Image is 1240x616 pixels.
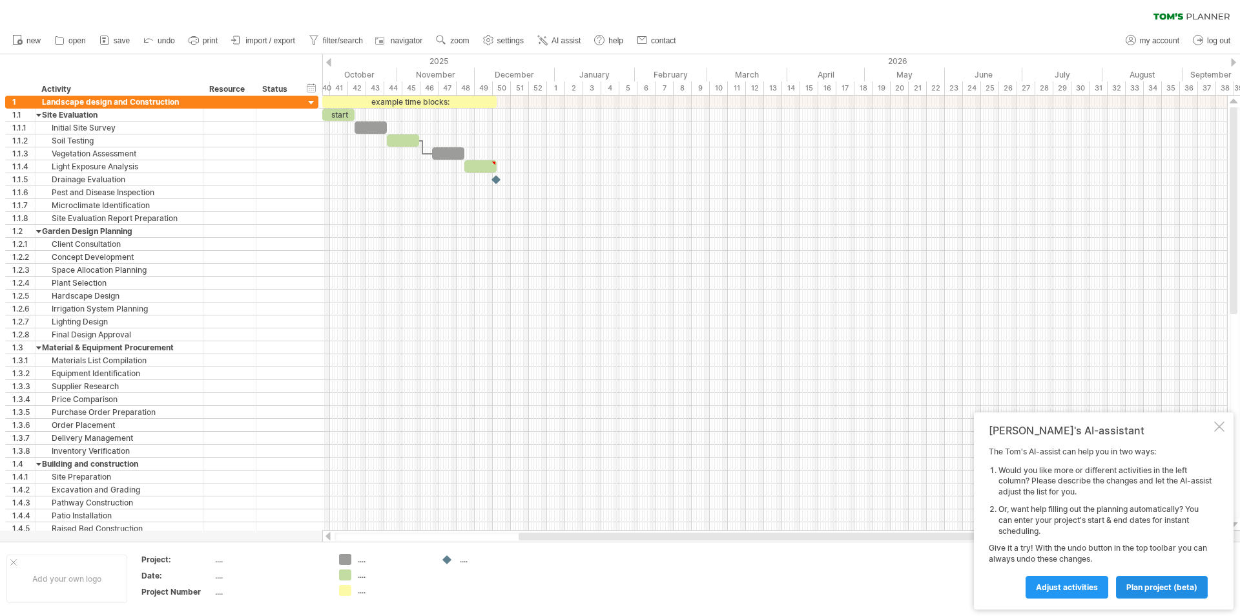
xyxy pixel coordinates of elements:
div: Activity [41,83,196,96]
div: 36 [1180,81,1198,95]
span: import / export [245,36,295,45]
div: 1.1.7 [12,199,35,211]
div: 29 [1053,81,1071,95]
div: 1.1.6 [12,186,35,198]
a: Adjust activities [1026,576,1108,599]
div: Vegetation Assessment [42,147,196,160]
div: 19 [873,81,891,95]
div: Purchase Order Preparation [42,406,196,418]
span: contact [651,36,676,45]
div: Final Design Approval [42,328,196,341]
div: Irrigation System Planning [42,303,196,315]
a: undo [140,32,179,49]
div: 44 [384,81,402,95]
span: new [26,36,41,45]
div: 27 [1017,81,1035,95]
span: help [608,36,623,45]
div: Equipment Identification [42,367,196,379]
div: Patio Installation [42,509,196,522]
div: 1.3.8 [12,445,35,457]
div: 9 [692,81,710,95]
div: Project: [141,554,212,565]
div: March 2026 [707,68,787,81]
div: 32 [1108,81,1126,95]
div: 1.1 [12,109,35,121]
div: 31 [1090,81,1108,95]
span: AI assist [552,36,581,45]
div: 1.4.3 [12,496,35,509]
div: Building and construction [42,458,196,470]
div: Excavation and Grading [42,483,196,496]
div: .... [215,570,324,581]
a: my account [1122,32,1183,49]
div: 10 [710,81,728,95]
div: Site Evaluation Report Preparation [42,212,196,224]
div: 33 [1126,81,1144,95]
div: 1.2.5 [12,290,35,302]
div: 6 [637,81,656,95]
div: 1.1.3 [12,147,35,160]
span: open [68,36,86,45]
div: 1.2.3 [12,264,35,276]
div: start [322,109,355,121]
div: Garden Design Planning [42,225,196,237]
div: 30 [1071,81,1090,95]
div: 22 [927,81,945,95]
div: 38 [1216,81,1234,95]
div: February 2026 [635,68,707,81]
div: 16 [818,81,836,95]
div: Date: [141,570,212,581]
span: undo [158,36,175,45]
div: Inventory Verification [42,445,196,457]
div: Hardscape Design [42,290,196,302]
div: 17 [836,81,854,95]
div: July 2026 [1022,68,1102,81]
div: 1.2.2 [12,251,35,263]
div: 13 [764,81,782,95]
div: 26 [999,81,1017,95]
div: Client Consultation [42,238,196,250]
div: The Tom's AI-assist can help you in two ways: Give it a try! With the undo button in the top tool... [989,447,1212,598]
div: 1.2.4 [12,277,35,289]
div: 1.1.8 [12,212,35,224]
span: navigator [391,36,422,45]
a: open [51,32,90,49]
div: .... [358,554,428,565]
div: 3 [583,81,601,95]
div: 15 [800,81,818,95]
div: 1.2.1 [12,238,35,250]
div: Soil Testing [42,134,196,147]
a: log out [1190,32,1234,49]
div: 41 [330,81,348,95]
div: 37 [1198,81,1216,95]
a: filter/search [305,32,367,49]
div: Initial Site Survey [42,122,196,134]
span: settings [497,36,524,45]
div: Pathway Construction [42,496,196,509]
li: Or, want help filling out the planning automatically? You can enter your project's start & end da... [998,504,1212,536]
div: Site Preparation [42,471,196,483]
div: Site Evaluation [42,109,196,121]
div: [PERSON_NAME]'s AI-assistant [989,424,1212,437]
div: Add your own logo [6,555,127,603]
div: 5 [619,81,637,95]
div: Raised Bed Construction [42,522,196,535]
div: Resource [209,83,249,96]
div: 1.2.6 [12,303,35,315]
div: June 2026 [945,68,1022,81]
div: Materials List Compilation [42,354,196,366]
div: 1.3.6 [12,419,35,431]
div: 25 [981,81,999,95]
div: November 2025 [397,68,475,81]
div: 1.4.1 [12,471,35,483]
a: save [96,32,134,49]
div: Concept Development [42,251,196,263]
span: print [203,36,218,45]
div: 1.3.5 [12,406,35,418]
div: 1.3.1 [12,354,35,366]
div: 12 [746,81,764,95]
div: 4 [601,81,619,95]
div: Price Comparison [42,393,196,405]
div: 1.1.4 [12,160,35,173]
div: 51 [511,81,529,95]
